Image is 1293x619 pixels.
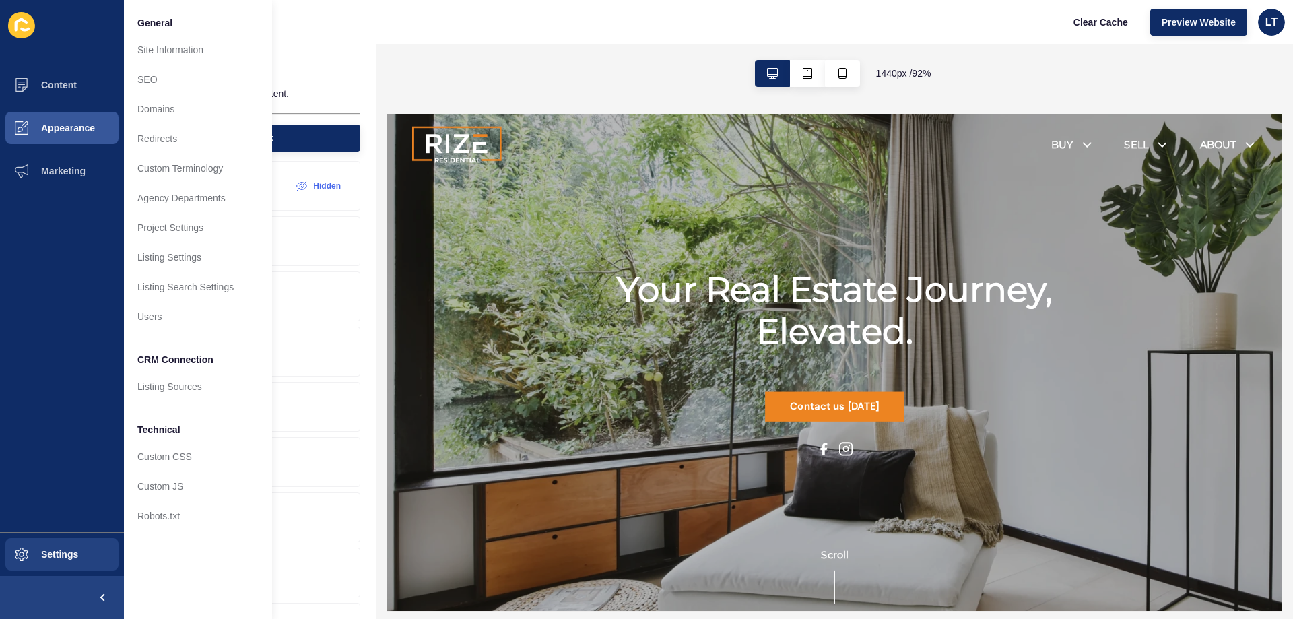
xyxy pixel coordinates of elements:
a: Listing Settings [124,242,272,272]
a: Contact us [DATE] [409,301,560,333]
a: Custom JS [124,471,272,501]
a: Domains [124,94,272,124]
label: Hidden [313,181,341,191]
span: Preview Website [1162,15,1236,29]
span: General [137,16,172,30]
a: SEO [124,65,272,94]
a: Listing Search Settings [124,272,272,302]
a: BUY [720,26,743,42]
div: Scroll [5,470,964,531]
span: Clear Cache [1073,15,1128,29]
a: Project Settings [124,213,272,242]
h1: Your Real Estate Journey, Elevated. [203,168,766,258]
img: Company logo [27,13,124,54]
a: Site Information [124,35,272,65]
span: CRM Connection [137,353,213,366]
a: Custom Terminology [124,154,272,183]
button: Clear Cache [1062,9,1139,36]
a: SELL [799,26,826,42]
a: ABOUT [880,26,920,42]
a: Agency Departments [124,183,272,213]
a: Listing Sources [124,372,272,401]
a: Redirects [124,124,272,154]
span: 1440 px / 92 % [876,67,931,80]
a: Users [124,302,272,331]
a: Robots.txt [124,501,272,531]
button: Preview Website [1150,9,1247,36]
a: Custom CSS [124,442,272,471]
span: LT [1265,15,1278,29]
span: Technical [137,423,180,436]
